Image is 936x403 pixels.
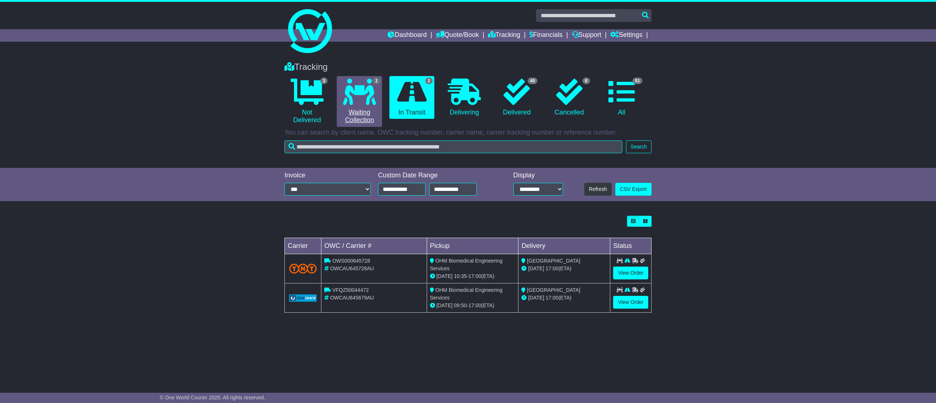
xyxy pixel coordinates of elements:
[546,295,558,301] span: 17:00
[546,265,558,271] span: 17:00
[521,265,607,272] div: (ETA)
[437,302,453,308] span: [DATE]
[633,78,642,84] span: 51
[582,78,590,84] span: 8
[436,29,479,42] a: Quote/Book
[584,183,612,196] button: Refresh
[468,302,481,308] span: 17:00
[528,295,544,301] span: [DATE]
[527,287,580,293] span: [GEOGRAPHIC_DATA]
[284,172,371,180] div: Invoice
[378,172,495,180] div: Custom Date Range
[529,29,563,42] a: Financials
[454,302,467,308] span: 09:50
[321,238,427,254] td: OWC / Carrier #
[494,76,539,119] a: 40 Delivered
[442,76,487,119] a: Delivering
[330,265,374,271] span: OWCAU645728AU
[527,258,580,264] span: [GEOGRAPHIC_DATA]
[488,29,520,42] a: Tracking
[160,395,265,400] span: © One World Courier 2025. All rights reserved.
[289,264,317,274] img: TNT_Domestic.png
[388,29,427,42] a: Dashboard
[332,258,370,264] span: OWS000645728
[513,172,563,180] div: Display
[599,76,644,119] a: 51 All
[320,78,328,84] span: 3
[330,295,374,301] span: OWCAU645679AU
[626,140,652,153] button: Search
[518,238,610,254] td: Delivery
[613,296,648,309] a: View Order
[332,287,369,293] span: VFQZ50044472
[613,267,648,279] a: View Order
[425,78,433,84] span: 2
[437,273,453,279] span: [DATE]
[468,273,481,279] span: 17:00
[430,258,503,271] span: OHM Biomedical Engineering Services
[427,238,518,254] td: Pickup
[389,76,434,119] a: 2 In Transit
[430,302,516,309] div: - (ETA)
[528,265,544,271] span: [DATE]
[285,238,321,254] td: Carrier
[281,62,655,72] div: Tracking
[615,183,652,196] a: CSV Export
[289,294,317,302] img: GetCarrierServiceLogo
[373,78,380,84] span: 1
[547,76,592,119] a: 8 Cancelled
[528,78,537,84] span: 40
[284,76,329,127] a: 3 Not Delivered
[337,76,382,127] a: 1 Waiting Collection
[610,29,642,42] a: Settings
[610,238,652,254] td: Status
[454,273,467,279] span: 10:35
[430,272,516,280] div: - (ETA)
[521,294,607,302] div: (ETA)
[572,29,601,42] a: Support
[430,287,503,301] span: OHM Biomedical Engineering Services
[284,129,652,137] p: You can search by client name, OWC tracking number, carrier name, carrier tracking number or refe...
